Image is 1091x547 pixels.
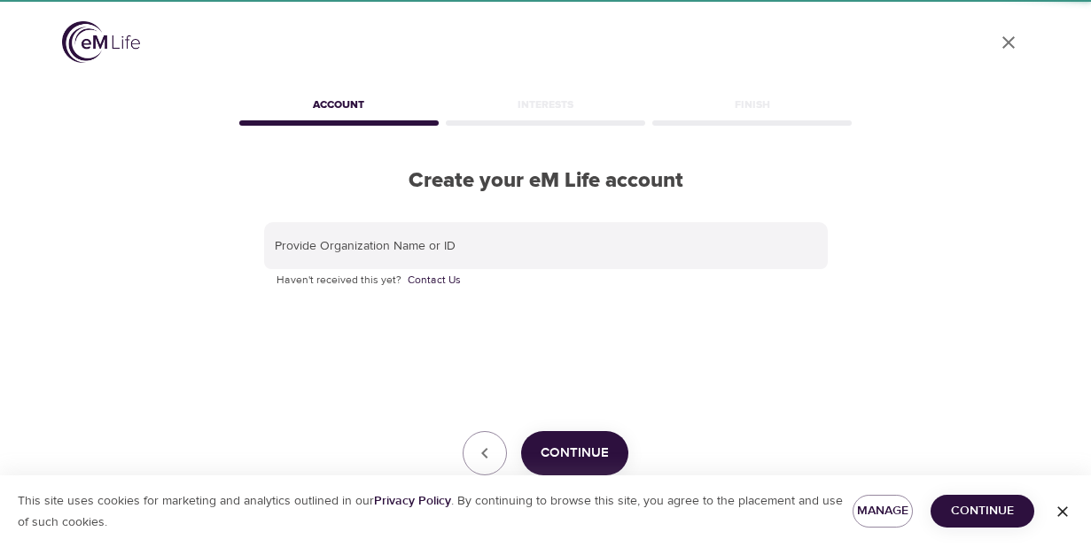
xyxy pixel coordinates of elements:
h2: Create your eM Life account [236,168,856,194]
a: close [987,21,1030,64]
button: Continue [521,431,628,475]
a: Contact Us [408,272,461,289]
button: Manage [853,495,913,528]
p: Haven't received this yet? [277,272,815,289]
button: Continue [931,495,1034,528]
span: Continue [541,442,609,465]
a: Privacy Policy [374,493,451,509]
span: Manage [867,500,899,522]
img: logo [62,21,140,63]
span: Continue [945,500,1020,522]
